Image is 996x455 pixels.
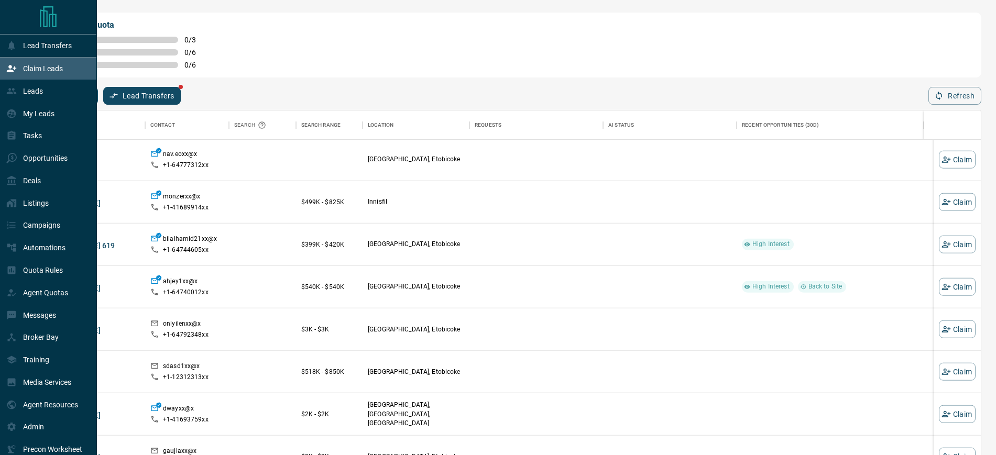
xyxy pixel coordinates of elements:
[163,415,209,424] p: +1- 41693759xx
[368,325,464,334] p: [GEOGRAPHIC_DATA], Etobicoke
[184,48,207,57] span: 0 / 6
[296,110,363,140] div: Search Range
[603,110,737,140] div: AI Status
[748,240,794,249] span: High Interest
[939,405,976,423] button: Claim
[163,404,194,415] p: dwayxx@x
[368,110,393,140] div: Location
[363,110,469,140] div: Location
[103,87,181,105] button: Lead Transfers
[38,110,145,140] div: Name
[301,282,358,292] p: $540K - $540K
[301,409,358,419] p: $2K - $2K
[163,246,209,254] p: +1- 64744605xx
[163,288,209,297] p: +1- 64740012xx
[301,325,358,334] p: $3K - $3K
[163,192,200,203] p: monzerxx@x
[163,319,201,330] p: onlyilenxx@x
[163,373,209,382] p: +1- 12312313xx
[368,197,464,206] p: Innisfil
[608,110,634,140] div: AI Status
[145,110,229,140] div: Contact
[742,110,819,140] div: Recent Opportunities (30d)
[939,151,976,169] button: Claim
[368,367,464,376] p: [GEOGRAPHIC_DATA], Etobicoke
[475,110,501,140] div: Requests
[150,110,175,140] div: Contact
[301,197,358,207] p: $499K - $825K
[368,240,464,249] p: [GEOGRAPHIC_DATA], Etobicoke
[163,362,200,373] p: sdasd1xx@x
[163,203,209,212] p: +1- 41689914xx
[163,161,209,170] p: +1- 64777312xx
[748,282,794,291] span: High Interest
[163,277,198,288] p: ahjey1xx@x
[234,110,269,140] div: Search
[184,61,207,69] span: 0 / 6
[939,236,976,253] button: Claim
[368,282,464,291] p: [GEOGRAPHIC_DATA], Etobicoke
[368,401,464,427] p: [GEOGRAPHIC_DATA], [GEOGRAPHIC_DATA], [GEOGRAPHIC_DATA]
[301,110,341,140] div: Search Range
[184,36,207,44] span: 0 / 3
[939,193,976,211] button: Claim
[301,367,358,376] p: $518K - $850K
[163,150,197,161] p: nav.eoxx@x
[57,19,207,31] p: My Daily Quota
[939,363,976,381] button: Claim
[939,278,976,296] button: Claim
[469,110,603,140] div: Requests
[737,110,924,140] div: Recent Opportunities (30d)
[939,320,976,338] button: Claim
[368,155,464,164] p: [GEOGRAPHIC_DATA], Etobicoke
[163,235,217,246] p: bilalhamid21xx@x
[163,330,209,339] p: +1- 64792348xx
[928,87,981,105] button: Refresh
[301,240,358,249] p: $399K - $420K
[804,282,847,291] span: Back to Site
